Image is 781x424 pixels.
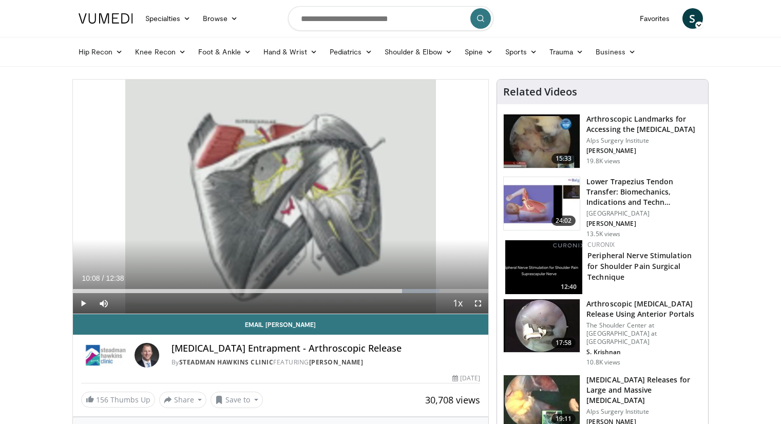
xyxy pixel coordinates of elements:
img: VuMedi Logo [79,13,133,24]
a: 17:58 Arthroscopic [MEDICAL_DATA] Release Using Anterior Portals The Shoulder Center at [GEOGRAPH... [503,299,702,367]
span: 17:58 [551,338,576,348]
p: 13.5K views [586,230,620,238]
video-js: Video Player [73,80,489,314]
a: Foot & Ankle [192,42,257,62]
button: Playback Rate [447,293,468,314]
a: Steadman Hawkins Clinic [179,358,274,367]
span: 19:11 [551,414,576,424]
a: Sports [499,42,543,62]
img: 003f300e-98b5-4117-aead-6046ac8f096e.150x105_q85_crop-smart_upscale.jpg [504,177,580,230]
button: Share [159,392,207,408]
img: e3bdd152-f5ff-439a-bfcf-d8989886bdb1.150x105_q85_crop-smart_upscale.jpg [505,240,582,294]
a: Shoulder & Elbow [378,42,459,62]
span: 24:02 [551,216,576,226]
button: Fullscreen [468,293,488,314]
span: 12:38 [106,274,124,282]
p: [PERSON_NAME] [586,220,702,228]
a: Pediatrics [323,42,378,62]
div: [DATE] [452,374,480,383]
a: Email [PERSON_NAME] [73,314,489,335]
a: Favorites [634,8,676,29]
span: / [102,274,104,282]
span: 30,708 views [425,394,480,406]
a: Trauma [543,42,590,62]
h4: Related Videos [503,86,577,98]
button: Play [73,293,93,314]
p: The Shoulder Center at [GEOGRAPHIC_DATA] at [GEOGRAPHIC_DATA] [586,321,702,346]
button: Save to [211,392,263,408]
p: S. Krishnan [586,348,702,356]
img: butc_3.png.150x105_q85_crop-smart_upscale.jpg [504,299,580,353]
a: Hip Recon [72,42,129,62]
span: 12:40 [558,282,580,292]
a: Knee Recon [129,42,192,62]
a: Peripheral Nerve Stimulation for Shoulder Pain Surgical Technique [587,250,692,282]
p: Alps Surgery Institute [586,137,702,145]
a: Browse [197,8,244,29]
h3: Arthroscopic Landmarks for Accessing the [MEDICAL_DATA] [586,114,702,134]
a: Curonix [587,240,615,249]
div: By FEATURING [172,358,481,367]
h3: [MEDICAL_DATA] Releases for Large and Massive [MEDICAL_DATA] [586,375,702,406]
p: Alps Surgery Institute [586,408,702,416]
p: [PERSON_NAME] [586,147,702,155]
a: Hand & Wrist [257,42,323,62]
h3: Arthroscopic [MEDICAL_DATA] Release Using Anterior Portals [586,299,702,319]
a: Specialties [139,8,197,29]
h3: Lower Trapezius Tendon Transfer: Biomechanics, Indications and Techn… [586,177,702,207]
a: 12:40 [505,240,582,294]
a: 15:33 Arthroscopic Landmarks for Accessing the [MEDICAL_DATA] Alps Surgery Institute [PERSON_NAME... [503,114,702,168]
p: [GEOGRAPHIC_DATA] [586,209,702,218]
div: Progress Bar [73,289,489,293]
img: 752280_3.png.150x105_q85_crop-smart_upscale.jpg [504,114,580,168]
span: 10:08 [82,274,100,282]
a: S [682,8,703,29]
img: Steadman Hawkins Clinic [81,343,130,368]
a: Spine [459,42,499,62]
a: 156 Thumbs Up [81,392,155,408]
img: Avatar [135,343,159,368]
p: 19.8K views [586,157,620,165]
span: 15:33 [551,153,576,164]
button: Mute [93,293,114,314]
p: 10.8K views [586,358,620,367]
input: Search topics, interventions [288,6,493,31]
a: 24:02 Lower Trapezius Tendon Transfer: Biomechanics, Indications and Techn… [GEOGRAPHIC_DATA] [PE... [503,177,702,238]
h4: [MEDICAL_DATA] Entrapment - Arthroscopic Release [172,343,481,354]
a: [PERSON_NAME] [309,358,364,367]
span: 156 [96,395,108,404]
a: Business [589,42,642,62]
